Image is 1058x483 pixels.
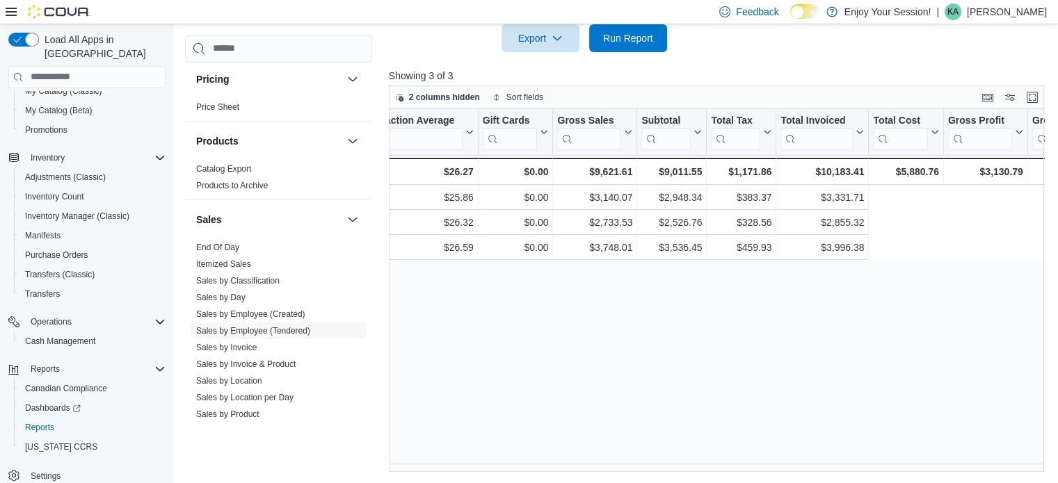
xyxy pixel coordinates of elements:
[19,208,135,224] a: Inventory Manager (Classic)
[19,333,166,350] span: Cash Management
[14,101,171,120] button: My Catalog (Beta)
[19,419,166,436] span: Reports
[25,313,77,330] button: Operations
[19,102,166,119] span: My Catalog (Beta)
[14,284,171,304] button: Transfers
[196,393,294,402] a: Sales by Location per Day
[25,336,95,347] span: Cash Management
[196,180,268,191] span: Products to Archive
[196,213,222,227] h3: Sales
[945,3,961,20] div: Kim Alakas
[19,400,166,416] span: Dashboards
[14,187,171,206] button: Inventory Count
[19,247,94,263] a: Purchase Orders
[14,206,171,226] button: Inventory Manager (Classic)
[641,163,702,180] div: $9,011.55
[196,164,251,174] a: Catalog Export
[196,134,342,148] button: Products
[19,83,166,99] span: My Catalog (Classic)
[557,163,632,180] div: $9,621.61
[196,309,305,319] a: Sales by Employee (Created)
[3,312,171,331] button: Operations
[39,33,166,60] span: Load All Apps in [GEOGRAPHIC_DATA]
[196,242,239,253] span: End Of Day
[19,169,166,186] span: Adjustments (Classic)
[482,163,548,180] div: $0.00
[196,392,294,403] span: Sales by Location per Day
[185,161,372,199] div: Products
[19,122,166,138] span: Promotions
[487,89,549,106] button: Sort fields
[196,359,296,370] span: Sales by Invoice & Product
[19,286,166,302] span: Transfers
[196,376,262,386] a: Sales by Location
[589,24,667,52] button: Run Report
[502,24,579,52] button: Export
[196,101,239,113] span: Price Sheet
[196,292,246,303] span: Sales by Day
[344,211,361,228] button: Sales
[14,245,171,265] button: Purchase Orders
[196,409,259,419] a: Sales by Product
[196,243,239,252] a: End Of Day
[19,227,166,244] span: Manifests
[14,418,171,437] button: Reports
[25,422,54,433] span: Reports
[780,163,864,180] div: $10,183.41
[19,83,108,99] a: My Catalog (Classic)
[25,269,95,280] span: Transfers (Classic)
[19,247,166,263] span: Purchase Orders
[506,92,543,103] span: Sort fields
[3,359,171,379] button: Reports
[196,409,259,420] span: Sales by Product
[196,342,257,353] span: Sales by Invoice
[979,89,996,106] button: Keyboard shortcuts
[19,227,66,244] a: Manifests
[359,163,473,180] div: $26.27
[25,361,65,377] button: Reports
[196,359,296,369] a: Sales by Invoice & Product
[936,3,939,20] p: |
[25,361,166,377] span: Reports
[19,122,73,138] a: Promotions
[1002,89,1018,106] button: Display options
[19,419,60,436] a: Reports
[25,313,166,330] span: Operations
[196,276,280,286] a: Sales by Classification
[25,249,88,261] span: Purchase Orders
[185,99,372,121] div: Pricing
[196,375,262,386] span: Sales by Location
[790,4,819,19] input: Dark Mode
[409,92,480,103] span: 2 columns hidden
[390,89,486,106] button: 2 columns hidden
[196,259,251,269] a: Itemized Sales
[736,5,778,19] span: Feedback
[25,85,102,97] span: My Catalog (Classic)
[31,470,61,482] span: Settings
[196,309,305,320] span: Sales by Employee (Created)
[14,437,171,457] button: [US_STATE] CCRS
[31,363,60,375] span: Reports
[25,230,61,241] span: Manifests
[603,31,653,45] span: Run Report
[948,163,1023,180] div: $3,130.79
[25,441,97,452] span: [US_STATE] CCRS
[19,266,100,283] a: Transfers (Classic)
[14,265,171,284] button: Transfers (Classic)
[31,152,65,163] span: Inventory
[196,325,310,336] span: Sales by Employee (Tendered)
[196,163,251,174] span: Catalog Export
[185,239,372,478] div: Sales
[196,134,239,148] h3: Products
[25,124,67,136] span: Promotions
[19,286,65,302] a: Transfers
[196,293,246,302] a: Sales by Day
[196,259,251,270] span: Itemized Sales
[28,5,90,19] img: Cova
[25,211,129,222] span: Inventory Manager (Classic)
[14,331,171,351] button: Cash Management
[1024,89,1041,106] button: Enter fullscreen
[19,439,166,455] span: Washington CCRS
[25,383,107,394] span: Canadian Compliance
[711,163,771,180] div: $1,171.86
